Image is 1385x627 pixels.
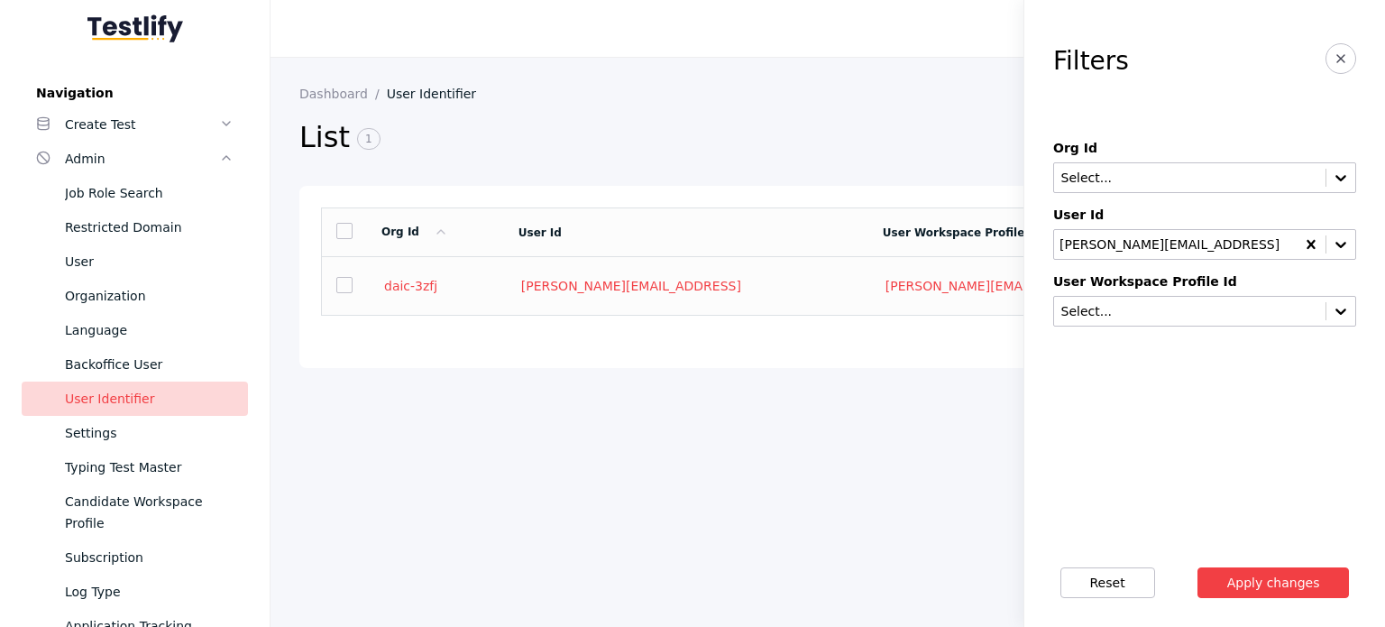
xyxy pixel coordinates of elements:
[22,210,248,244] a: Restricted Domain
[22,540,248,575] a: Subscription
[65,114,219,135] div: Create Test
[22,347,248,382] a: Backoffice User
[1053,274,1356,289] label: User Workspace Profile Id
[65,354,234,375] div: Backoffice User
[299,119,1222,157] h2: List
[22,382,248,416] a: User Identifier
[22,313,248,347] a: Language
[357,128,381,150] span: 1
[65,422,234,444] div: Settings
[518,226,562,239] a: User Id
[22,279,248,313] a: Organization
[22,176,248,210] a: Job Role Search
[22,575,248,609] a: Log Type
[1053,141,1356,155] label: Org Id
[387,87,491,101] a: User Identifier
[22,484,248,540] a: Candidate Workspace Profile
[65,581,234,603] div: Log Type
[518,278,744,294] a: [PERSON_NAME][EMAIL_ADDRESS]
[22,450,248,484] a: Typing Test Master
[1060,567,1155,598] button: Reset
[299,87,387,101] a: Dashboard
[883,226,1041,239] a: User Workspace Profile Id
[65,285,234,307] div: Organization
[381,278,440,294] a: daic-3zfj
[65,491,234,534] div: Candidate Workspace Profile
[883,278,1108,294] a: [PERSON_NAME][EMAIL_ADDRESS]
[65,251,234,272] div: User
[65,319,234,341] div: Language
[65,547,234,568] div: Subscription
[22,416,248,450] a: Settings
[65,217,234,238] div: Restricted Domain
[1197,567,1350,598] button: Apply changes
[65,148,219,170] div: Admin
[1053,207,1356,222] label: User Id
[381,226,448,238] a: Org Id
[1053,47,1129,76] h3: Filters
[65,182,234,204] div: Job Role Search
[87,14,183,42] img: Testlify - Backoffice
[65,388,234,410] div: User Identifier
[22,86,248,100] label: Navigation
[22,244,248,279] a: User
[65,456,234,478] div: Typing Test Master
